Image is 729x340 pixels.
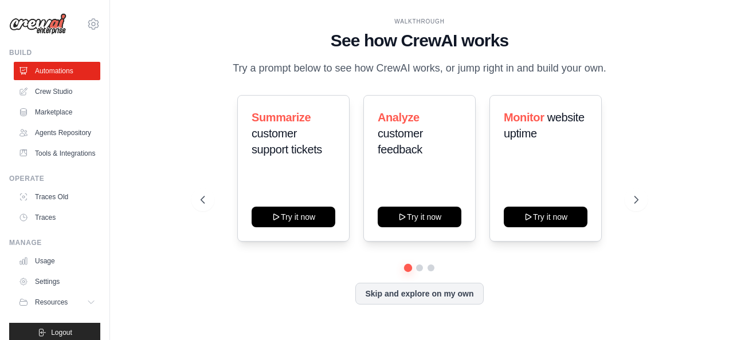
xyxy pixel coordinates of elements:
span: website uptime [504,111,585,140]
a: Marketplace [14,103,100,121]
a: Settings [14,272,100,291]
div: Operate [9,174,100,183]
span: customer feedback [378,127,423,156]
button: Try it now [378,207,461,227]
button: Skip and explore on my own [355,283,483,305]
a: Agents Repository [14,124,100,142]
a: Automations [14,62,100,80]
button: Resources [14,293,100,311]
a: Usage [14,252,100,270]
a: Tools & Integrations [14,144,100,163]
a: Crew Studio [14,82,100,101]
img: Logo [9,13,66,35]
a: Traces Old [14,188,100,206]
span: Resources [35,298,68,307]
p: Try a prompt below to see how CrewAI works, or jump right in and build your own. [227,60,612,77]
span: Analyze [378,111,420,124]
a: Traces [14,208,100,227]
span: Monitor [504,111,544,124]
button: Try it now [252,207,335,227]
div: WALKTHROUGH [201,17,639,26]
span: Logout [51,328,72,337]
span: Summarize [252,111,311,124]
button: Try it now [504,207,587,227]
span: customer support tickets [252,127,322,156]
h1: See how CrewAI works [201,30,639,51]
div: Manage [9,238,100,247]
div: Build [9,48,100,57]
